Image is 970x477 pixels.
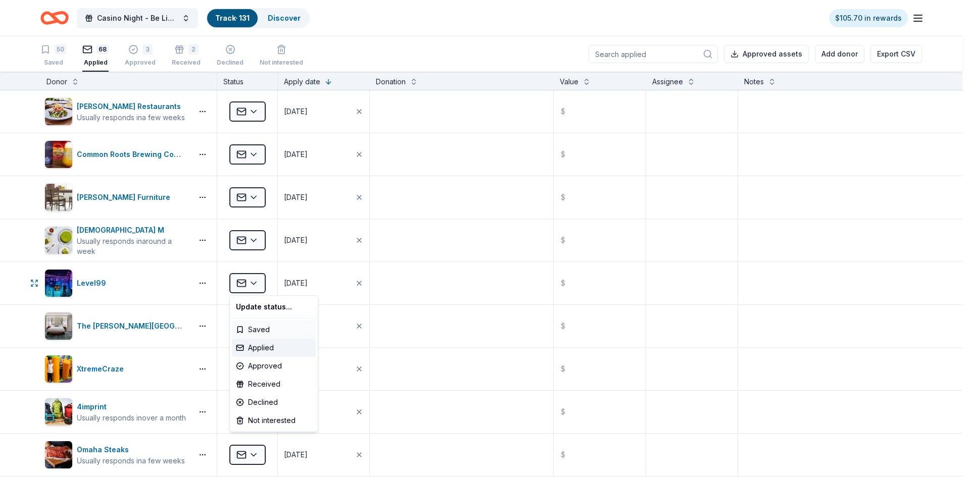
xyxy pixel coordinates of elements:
[232,321,316,339] div: Saved
[232,298,316,316] div: Update status...
[232,339,316,357] div: Applied
[232,411,316,430] div: Not interested
[232,357,316,375] div: Approved
[232,393,316,411] div: Declined
[232,375,316,393] div: Received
